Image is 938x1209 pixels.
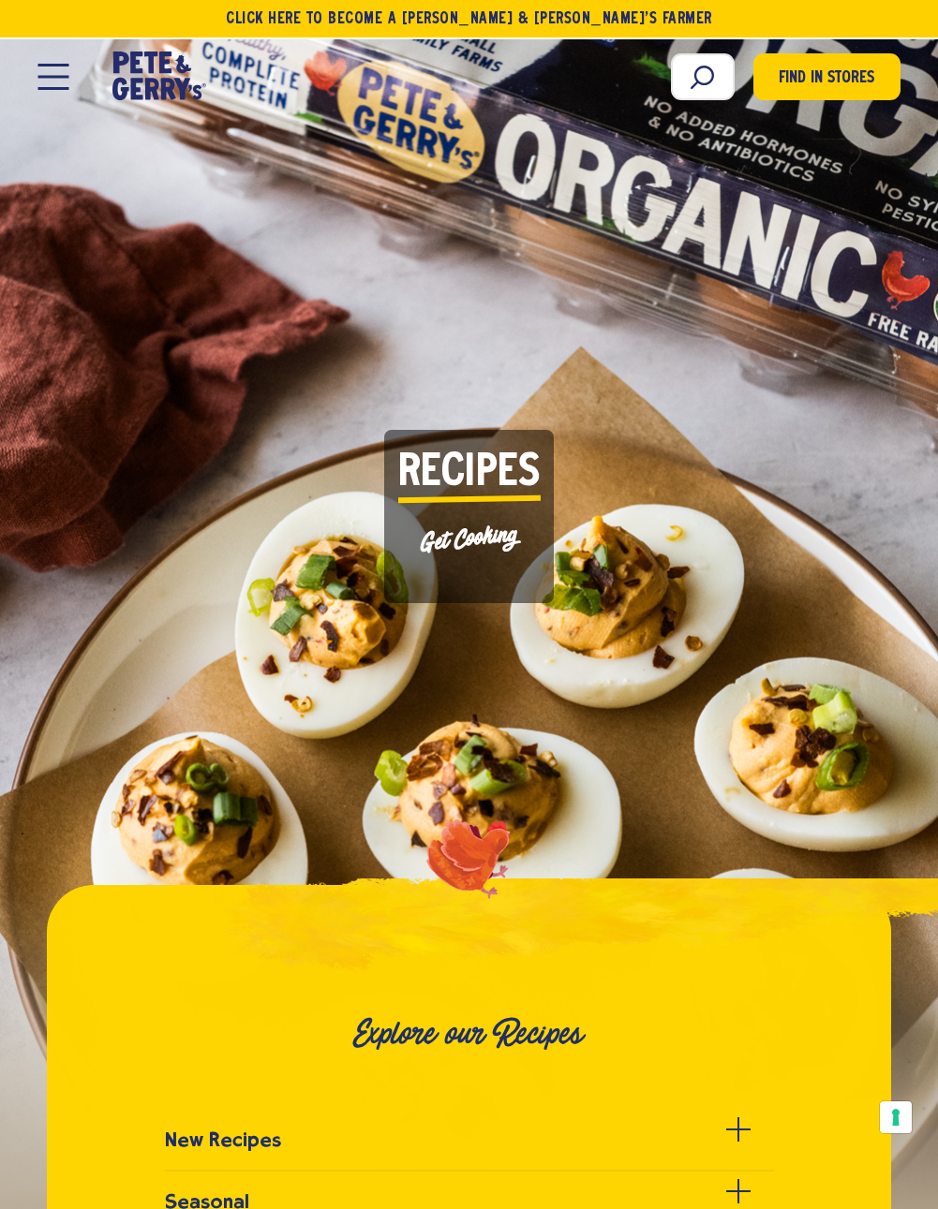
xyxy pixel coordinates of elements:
[671,53,735,100] input: Search
[753,53,901,100] a: Find in Stores
[779,66,874,92] span: Find in Stores
[165,1128,281,1151] h3: New Recipes
[117,1015,821,1054] h2: Explore our Recipes
[398,444,541,503] span: Recipes
[165,1128,774,1172] a: New Recipes
[37,64,68,90] button: Open Mobile Menu Modal Dialog
[880,1101,912,1133] button: Your consent preferences for tracking technologies
[397,518,542,559] p: Get Cooking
